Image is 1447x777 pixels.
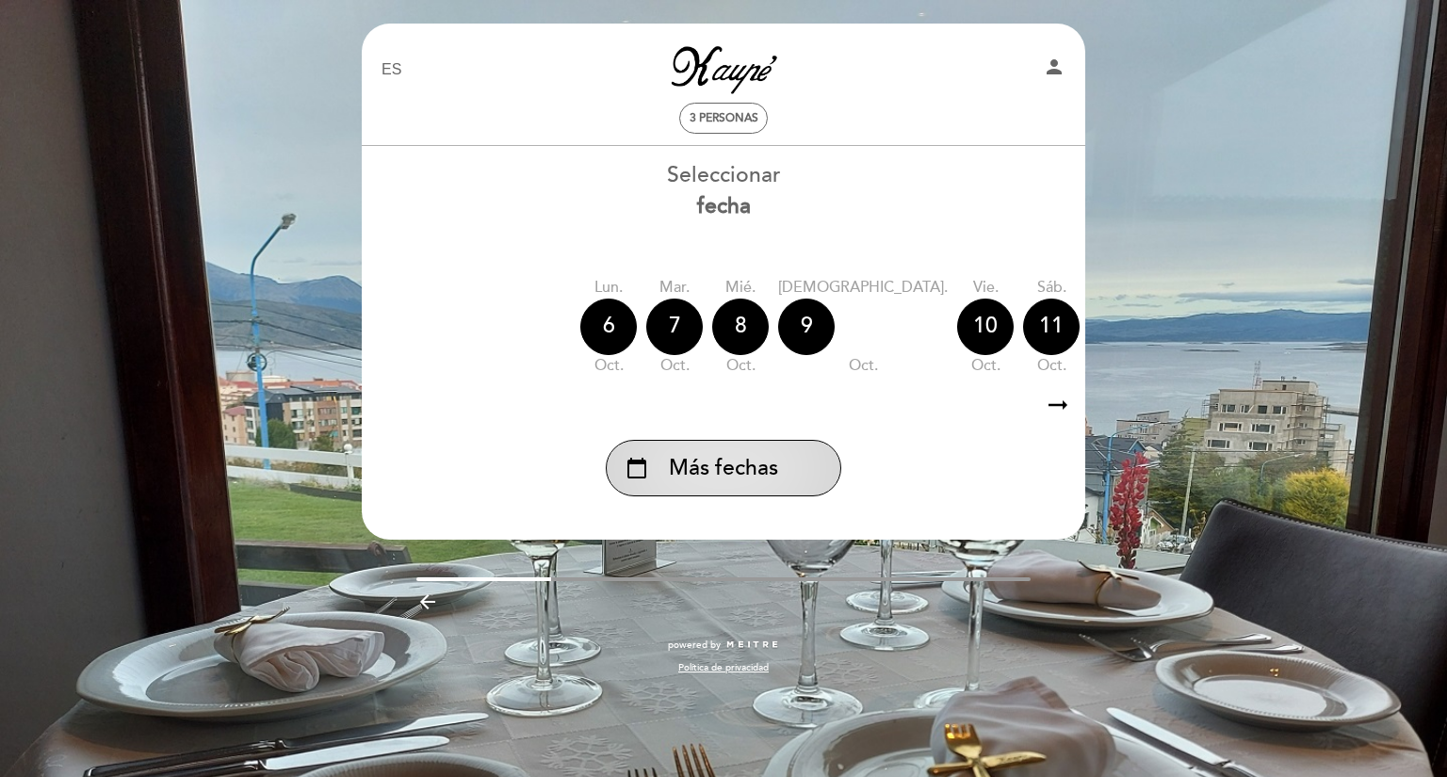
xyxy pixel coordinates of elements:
[1043,56,1065,78] i: person
[646,299,703,355] div: 7
[669,453,778,484] span: Más fechas
[668,639,779,652] a: powered by
[778,299,835,355] div: 9
[712,355,769,377] div: oct.
[1044,385,1072,426] i: arrow_right_alt
[1023,277,1080,299] div: sáb.
[580,277,637,299] div: lun.
[957,277,1014,299] div: vie.
[361,160,1086,222] div: Seleccionar
[1023,299,1080,355] div: 11
[580,299,637,355] div: 6
[668,639,721,652] span: powered by
[580,355,637,377] div: oct.
[646,277,703,299] div: mar.
[712,277,769,299] div: mié.
[697,193,751,219] b: fecha
[690,111,758,125] span: 3 personas
[778,355,948,377] div: oct.
[416,591,439,613] i: arrow_backward
[678,661,769,674] a: Política de privacidad
[725,640,779,650] img: MEITRE
[957,299,1014,355] div: 10
[646,355,703,377] div: oct.
[957,355,1014,377] div: oct.
[626,452,648,484] i: calendar_today
[1023,355,1080,377] div: oct.
[1043,56,1065,85] button: person
[778,277,948,299] div: [DEMOGRAPHIC_DATA].
[712,299,769,355] div: 8
[606,44,841,96] a: [PERSON_NAME] Restaurant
